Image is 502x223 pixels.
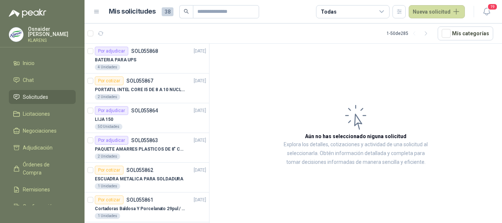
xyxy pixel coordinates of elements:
p: SOL055861 [126,197,153,202]
button: 19 [480,5,493,18]
p: BATERIA PARA UPS [95,57,136,64]
div: Por cotizar [95,166,123,175]
a: Adjudicación [9,141,76,155]
p: Osnaider [PERSON_NAME] [28,26,76,37]
p: ESCUADRA METALICA PARA SOLDADURA [95,176,183,183]
span: Adjudicación [23,144,53,152]
span: Inicio [23,59,35,67]
span: Remisiones [23,186,50,194]
a: Solicitudes [9,90,76,104]
div: 2 Unidades [95,154,120,159]
span: Chat [23,76,34,84]
span: Licitaciones [23,110,50,118]
span: Configuración [23,202,55,211]
a: Configuración [9,199,76,213]
a: Por adjudicarSOL055863[DATE] PAQUETE AMARRES PLASTICOS DE 8" COLOR NEGRO2 Unidades [85,133,209,163]
p: [DATE] [194,197,206,204]
span: Órdenes de Compra [23,161,69,177]
p: SOL055864 [131,108,158,113]
div: 50 Unidades [95,124,122,130]
img: Logo peakr [9,9,46,18]
a: Por adjudicarSOL055868[DATE] BATERIA PARA UPS4 Unidades [85,44,209,73]
div: 1 Unidades [95,213,120,219]
div: 4 Unidades [95,64,120,70]
div: Por adjudicar [95,106,128,115]
p: [DATE] [194,167,206,174]
div: 2 Unidades [95,94,120,100]
p: PAQUETE AMARRES PLASTICOS DE 8" COLOR NEGRO [95,146,186,153]
h3: Aún no has seleccionado niguna solicitud [305,132,406,140]
p: [DATE] [194,137,206,144]
a: Por cotizarSOL055862[DATE] ESCUADRA METALICA PARA SOLDADURA1 Unidades [85,163,209,193]
a: Inicio [9,56,76,70]
p: Cortadoras Baldosa Y Porcelanato 29pul / 74cm - Truper 15827 [95,205,186,212]
div: Por adjudicar [95,136,128,145]
span: search [184,9,189,14]
a: Negociaciones [9,124,76,138]
img: Company Logo [9,28,23,42]
div: 1 Unidades [95,183,120,189]
button: Nueva solicitud [409,5,465,18]
span: 38 [162,7,173,16]
p: [DATE] [194,107,206,114]
a: Chat [9,73,76,87]
p: Explora los detalles, cotizaciones y actividad de una solicitud al seleccionarla. Obtén informaci... [283,140,429,167]
p: SOL055863 [131,138,158,143]
span: Negociaciones [23,127,57,135]
span: 19 [487,3,498,10]
div: Por cotizar [95,195,123,204]
p: LIJA 150 [95,116,113,123]
p: [DATE] [194,78,206,84]
a: Órdenes de Compra [9,158,76,180]
h1: Mis solicitudes [109,6,156,17]
a: Licitaciones [9,107,76,121]
div: Por cotizar [95,76,123,85]
p: SOL055862 [126,168,153,173]
div: Todas [321,8,336,16]
a: Por adjudicarSOL055864[DATE] LIJA 15050 Unidades [85,103,209,133]
div: Por adjudicar [95,47,128,55]
a: Por cotizarSOL055867[DATE] PORTATIL INTEL CORE I5 DE 8 A 10 NUCLEOS2 Unidades [85,73,209,103]
span: Solicitudes [23,93,48,101]
p: [DATE] [194,48,206,55]
div: 1 - 50 de 285 [387,28,432,39]
p: PORTATIL INTEL CORE I5 DE 8 A 10 NUCLEOS [95,86,186,93]
button: Mís categorías [438,26,493,40]
a: Por cotizarSOL055861[DATE] Cortadoras Baldosa Y Porcelanato 29pul / 74cm - Truper 158271 Unidades [85,193,209,222]
p: SOL055868 [131,48,158,54]
p: KLARENS [28,38,76,43]
a: Remisiones [9,183,76,197]
p: SOL055867 [126,78,153,83]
